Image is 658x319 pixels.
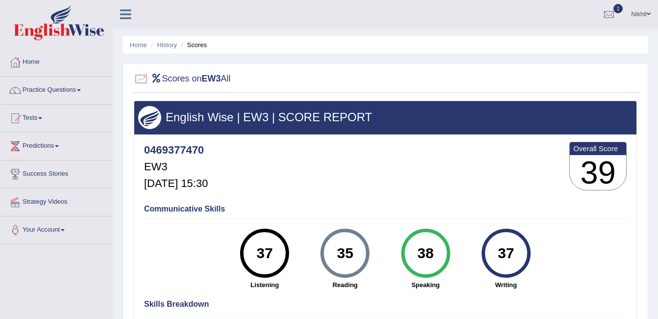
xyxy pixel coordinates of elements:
img: wings.png [138,106,161,129]
h2: Scores on All [134,72,231,86]
div: 37 [488,233,524,274]
a: Tests [0,105,112,129]
a: Predictions [0,133,112,157]
div: 38 [408,233,443,274]
div: 35 [327,233,363,274]
h4: Skills Breakdown [144,300,627,309]
a: History [157,41,177,49]
strong: Writing [471,280,541,290]
div: 37 [247,233,283,274]
li: Scores [179,40,207,50]
h5: [DATE] 15:30 [144,178,208,189]
h3: English Wise | EW3 | SCORE REPORT [138,111,633,124]
h3: 39 [570,155,626,190]
a: Success Stories [0,160,112,185]
a: Practice Questions [0,77,112,101]
h4: Communicative Skills [144,205,627,213]
h5: EW3 [144,161,208,173]
strong: Listening [229,280,300,290]
h4: 0469377470 [144,144,208,156]
span: 1 [613,4,623,13]
b: EW3 [202,74,221,83]
a: Your Account [0,216,112,241]
strong: Reading [310,280,380,290]
a: Home [130,41,147,49]
a: Home [0,49,112,73]
a: Strategy Videos [0,188,112,213]
b: Overall Score [573,144,623,153]
strong: Speaking [390,280,461,290]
